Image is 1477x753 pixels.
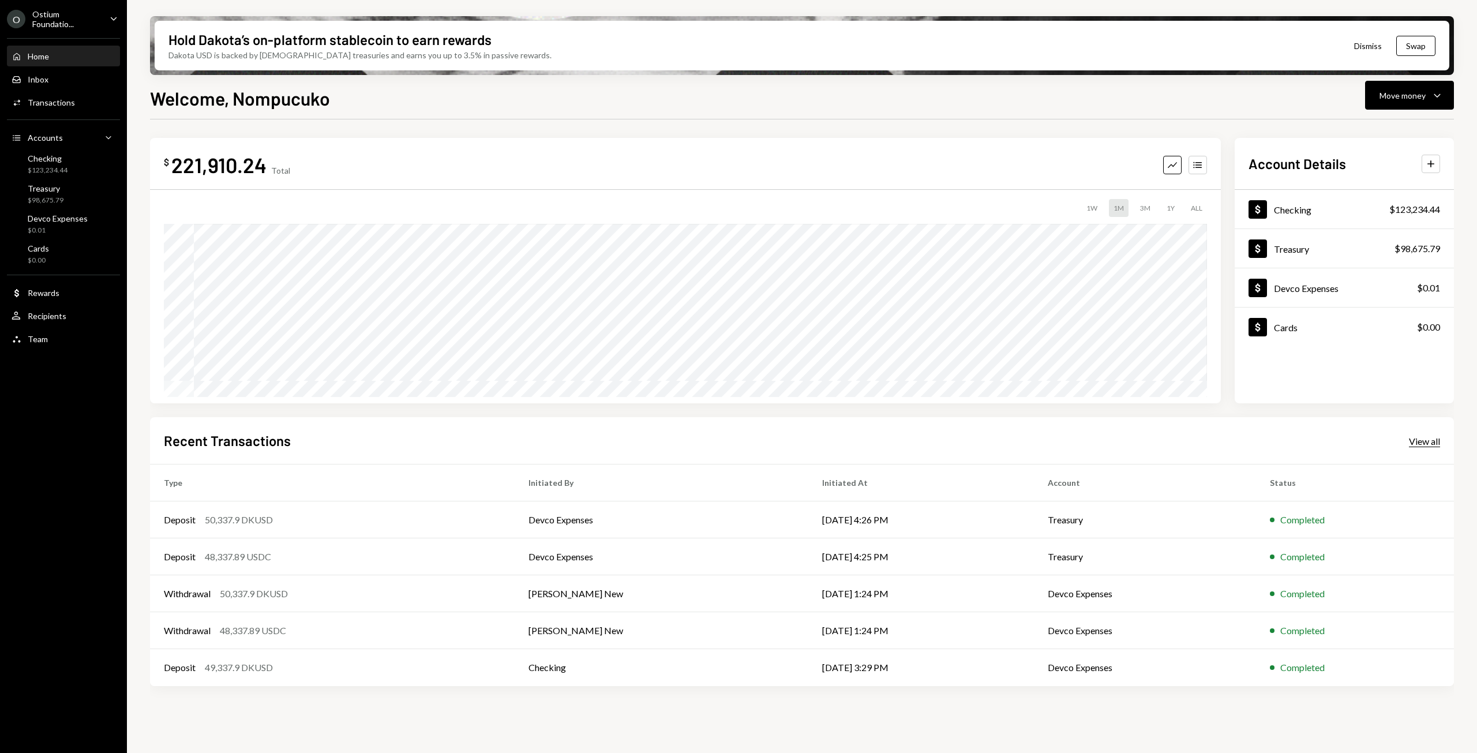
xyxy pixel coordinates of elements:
th: Type [150,464,515,501]
div: View all [1409,436,1440,447]
div: Completed [1280,624,1325,638]
td: [DATE] 4:25 PM [808,538,1034,575]
div: Checking [1274,204,1311,215]
div: 3M [1135,199,1155,217]
div: Ostium Foundatio... [32,9,100,29]
div: $123,234.44 [1389,203,1440,216]
div: 1M [1109,199,1129,217]
td: Checking [515,649,808,686]
div: Checking [28,153,68,163]
a: Cards$0.00 [7,240,120,268]
td: Devco Expenses [1034,575,1255,612]
div: Completed [1280,587,1325,601]
td: [DATE] 4:26 PM [808,501,1034,538]
div: Home [28,51,49,61]
div: Withdrawal [164,624,211,638]
h2: Recent Transactions [164,431,291,450]
div: Treasury [1274,243,1309,254]
td: Treasury [1034,501,1255,538]
a: Treasury$98,675.79 [1235,229,1454,268]
div: O [7,10,25,28]
div: Completed [1280,513,1325,527]
div: Recipients [28,311,66,321]
a: Accounts [7,127,120,148]
a: View all [1409,434,1440,447]
a: Treasury$98,675.79 [7,180,120,208]
div: Withdrawal [164,587,211,601]
div: Cards [1274,322,1298,333]
div: Completed [1280,550,1325,564]
td: Treasury [1034,538,1255,575]
div: Dakota USD is backed by [DEMOGRAPHIC_DATA] treasuries and earns you up to 3.5% in passive rewards. [168,49,552,61]
div: 221,910.24 [171,152,267,178]
button: Dismiss [1340,32,1396,59]
div: Team [28,334,48,344]
div: $0.00 [1417,320,1440,334]
div: Inbox [28,74,48,84]
div: Deposit [164,513,196,527]
a: Inbox [7,69,120,89]
div: $0.00 [28,256,49,265]
div: $123,234.44 [28,166,68,175]
div: 50,337.9 DKUSD [220,587,288,601]
td: Devco Expenses [515,501,808,538]
th: Initiated By [515,464,808,501]
a: Devco Expenses$0.01 [1235,268,1454,307]
td: [DATE] 1:24 PM [808,612,1034,649]
div: $ [164,156,169,168]
a: Devco Expenses$0.01 [7,210,120,238]
div: $98,675.79 [1394,242,1440,256]
th: Status [1256,464,1454,501]
div: Treasury [28,183,63,193]
button: Move money [1365,81,1454,110]
div: 49,337.9 DKUSD [205,661,273,675]
button: Swap [1396,36,1435,56]
td: Devco Expenses [515,538,808,575]
div: Cards [28,243,49,253]
div: ALL [1186,199,1207,217]
th: Account [1034,464,1255,501]
td: [DATE] 3:29 PM [808,649,1034,686]
div: Deposit [164,550,196,564]
a: Recipients [7,305,120,326]
th: Initiated At [808,464,1034,501]
a: Rewards [7,282,120,303]
a: Checking$123,234.44 [7,150,120,178]
div: $0.01 [1417,281,1440,295]
a: Checking$123,234.44 [1235,190,1454,228]
td: Devco Expenses [1034,649,1255,686]
div: Move money [1379,89,1426,102]
a: Transactions [7,92,120,113]
div: Total [271,166,290,175]
div: Accounts [28,133,63,143]
div: 48,337.89 USDC [220,624,286,638]
a: Home [7,46,120,66]
div: Rewards [28,288,59,298]
div: $98,675.79 [28,196,63,205]
td: [DATE] 1:24 PM [808,575,1034,612]
td: Devco Expenses [1034,612,1255,649]
div: Completed [1280,661,1325,675]
div: 50,337.9 DKUSD [205,513,273,527]
td: [PERSON_NAME] New [515,575,808,612]
div: Devco Expenses [1274,283,1339,294]
a: Team [7,328,120,349]
a: Cards$0.00 [1235,308,1454,346]
div: $0.01 [28,226,88,235]
div: Hold Dakota’s on-platform stablecoin to earn rewards [168,30,492,49]
td: [PERSON_NAME] New [515,612,808,649]
h1: Welcome, Nompucuko [150,87,330,110]
div: Devco Expenses [28,213,88,223]
div: 1Y [1162,199,1179,217]
div: 1W [1082,199,1102,217]
div: 48,337.89 USDC [205,550,271,564]
div: Transactions [28,98,75,107]
div: Deposit [164,661,196,675]
h2: Account Details [1249,154,1346,173]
